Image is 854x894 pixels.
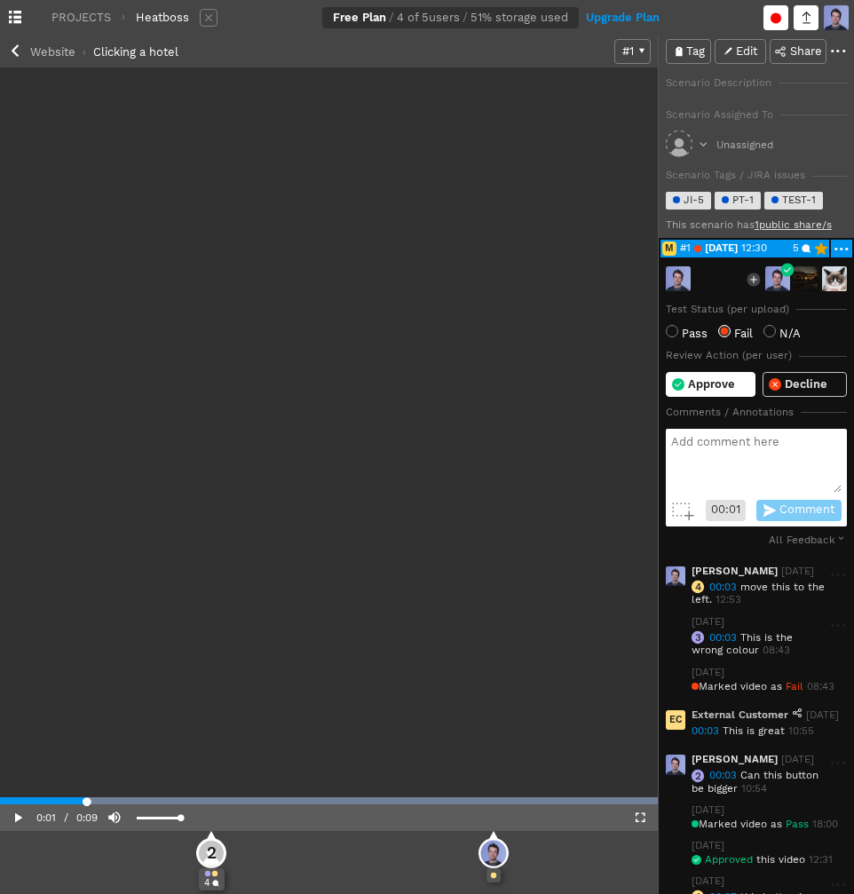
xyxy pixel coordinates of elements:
span: 7 Dec 23 - 08:43 [807,682,834,692]
span: 00:01 [706,500,746,521]
div: ••• [830,621,847,632]
a: TEST-1 [764,192,826,213]
button: Mute [97,804,132,831]
span: 14 Sep 23 - 10:55 [785,724,814,737]
span: Marked video as [692,682,786,692]
a: M#1[DATE]12:305 [660,240,829,257]
span: 3 Sep 19 - 12:31 [692,839,724,851]
text: 3 [695,631,701,644]
span: Website [30,45,75,59]
a: 1public share/s [755,218,832,231]
span: Approved [701,855,756,866]
span: 9 Jan 24 - 12:53 [781,565,814,577]
span: # 1 [680,243,691,254]
div: ••• [830,570,847,581]
span: TEST-1 [771,194,816,206]
span: Free Plan [333,12,386,24]
span: 3 Sep 19 - 12:31 [805,855,833,866]
span: › [75,46,93,59]
span: 7 Dec 23 - 08:43 [759,644,790,656]
span: 9 Jan 24 - 12:53 [712,593,741,605]
span: This scenario has [666,218,832,231]
span: 00:03 [709,769,737,781]
span: Clicking a hotel [93,45,178,59]
span: External Customer [692,708,792,721]
a: Upgrade Plan [586,12,660,24]
span: 16 Nov 19 - 18:00 [692,803,724,816]
span: JI-5 [673,194,704,206]
div: Volume Level [137,817,181,819]
span: 00:03 [709,631,737,644]
span: This is great [692,724,814,738]
text: 2 [695,770,701,782]
span: 00:03 [709,581,737,593]
div: Scenario Tags / JIRA issues [666,170,805,181]
span: 5 [793,243,799,254]
span: Fail [786,682,803,692]
div: 4 [204,879,210,889]
div: Comments / Annotations [666,407,794,418]
label: Fail [718,327,753,340]
a: Free Plan /4 of 5users/ 51% storage used [322,7,586,29]
span: Edit [736,46,757,58]
div: Test Status (per upload) [666,305,789,315]
span: [PERSON_NAME] [692,753,781,765]
span: Comment [779,504,834,516]
span: / [386,12,397,24]
span: 00:03 [692,724,719,737]
span: Pass [786,819,809,830]
label: Pass [666,327,708,340]
span: 51% storage used [470,12,568,24]
span: 12:30 [741,243,793,254]
i: M [662,241,676,256]
div: ••• [834,244,850,256]
span: Decline [785,379,827,391]
div: All Feedback [769,534,847,546]
span: [PERSON_NAME] [692,565,781,577]
span: 7 Dec 23 - 08:43 [692,615,724,628]
span: 16 Nov 19 - 18:00 [812,819,838,830]
span: This is the wrong colour [692,631,826,657]
span: Approve [688,379,735,391]
div: Unassigned [716,140,773,151]
span: 14 Sep 23 - 10:55 [806,708,839,721]
div: Scenario Description [666,78,771,89]
text: 2 [207,843,217,863]
span: Share [790,46,822,58]
span: / [64,811,68,824]
span: # 1 [622,46,634,58]
span: 0:09 [76,804,98,831]
span: Marked video as [692,819,786,830]
span: 14 Sep 23 - 10:54 [781,753,814,765]
span: › [111,12,136,23]
div: Review Action (per user) [666,351,792,361]
div: Scenario Assigned To [666,110,773,121]
div: ••• [830,46,847,58]
span: 3 Sep 19 - 12:31 [692,874,724,887]
label: N/A [763,327,801,340]
span: move this to the left. [692,581,826,606]
span: [DATE] [705,243,738,254]
span: Can this button be bigger [692,769,826,795]
span: / [460,12,470,24]
text: 4 [695,581,701,593]
div: ••• [830,880,847,891]
button: Fullscreen [622,804,658,831]
span: 7 Dec 23 - 08:43 [692,666,724,678]
span: Tag [686,46,705,58]
span: this video [756,855,805,866]
div: ••• [830,758,847,770]
span: 14 Sep 23 - 10:54 [738,782,767,795]
span: 0:01 [36,804,56,831]
text: EC [669,714,683,725]
span: PT-1 [722,194,754,206]
span: 4 of 5 users [397,12,460,24]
